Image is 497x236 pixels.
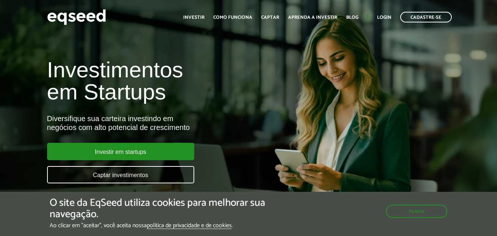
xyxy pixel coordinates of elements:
[47,59,285,103] h1: Investimentos em Startups
[47,143,194,160] a: Investir em startups
[50,222,288,229] p: Ao clicar em "aceitar", você aceita nossa .
[47,7,106,27] img: EqSeed
[47,166,194,183] a: Captar investimentos
[288,15,337,20] a: Aprenda a investir
[386,205,447,218] button: Aceitar
[147,223,232,229] a: política de privacidade e de cookies
[50,197,288,220] h5: O site da EqSeed utiliza cookies para melhorar sua navegação.
[261,15,279,20] a: Captar
[400,12,452,22] a: Cadastre-se
[183,15,205,20] a: Investir
[213,15,252,20] a: Como funciona
[47,114,285,132] div: Diversifique sua carteira investindo em negócios com alto potencial de crescimento
[377,15,391,20] a: Login
[346,15,358,20] a: Blog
